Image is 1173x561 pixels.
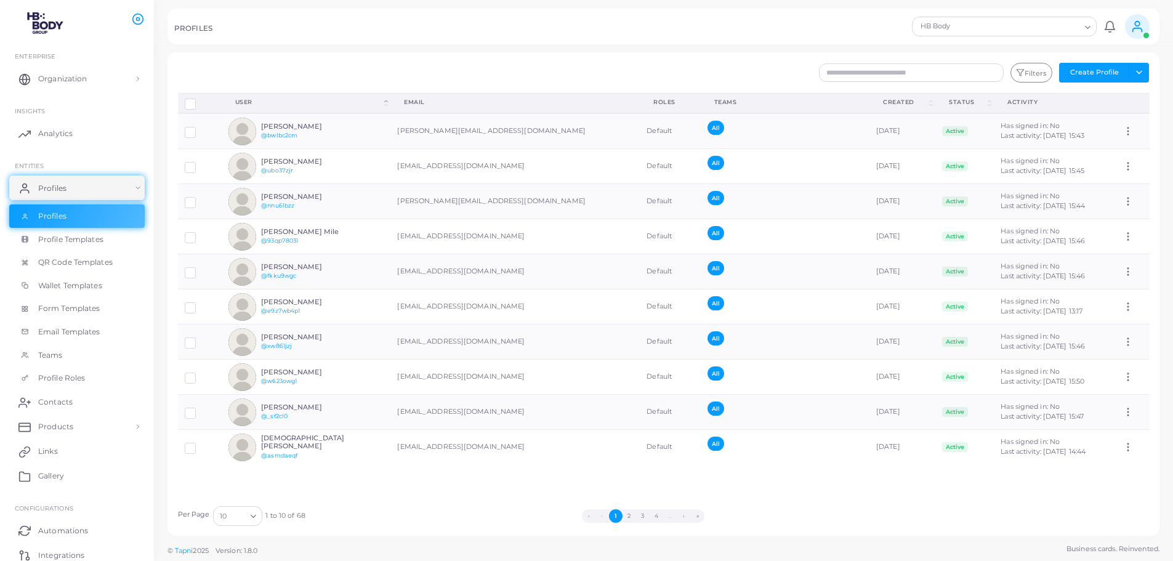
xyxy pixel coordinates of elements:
[390,289,640,325] td: [EMAIL_ADDRESS][DOMAIN_NAME]
[38,350,63,361] span: Teams
[38,280,102,291] span: Wallet Templates
[261,342,292,349] a: @xw861jzj
[390,360,640,395] td: [EMAIL_ADDRESS][DOMAIN_NAME]
[390,254,640,289] td: [EMAIL_ADDRESS][DOMAIN_NAME]
[640,184,700,219] td: Default
[15,504,73,512] span: Configurations
[15,162,44,169] span: ENTITIES
[640,113,700,149] td: Default
[1001,236,1085,245] span: Last activity: [DATE] 15:46
[942,372,968,382] span: Active
[261,307,300,314] a: @e9z7wb4p1
[640,325,700,360] td: Default
[1001,437,1060,446] span: Has signed in: No
[640,149,700,184] td: Default
[9,344,145,367] a: Teams
[261,333,352,341] h6: [PERSON_NAME]
[1001,332,1060,341] span: Has signed in: No
[38,73,87,84] span: Organization
[228,363,256,391] img: avatar
[869,219,935,254] td: [DATE]
[261,158,352,166] h6: [PERSON_NAME]
[38,211,67,222] span: Profiles
[883,98,927,107] div: Created
[640,430,700,465] td: Default
[390,395,640,430] td: [EMAIL_ADDRESS][DOMAIN_NAME]
[707,331,724,345] span: All
[1010,63,1052,83] button: Filters
[1001,131,1084,140] span: Last activity: [DATE] 15:43
[707,226,724,240] span: All
[1007,98,1102,107] div: activity
[636,509,650,523] button: Go to page 3
[707,191,724,205] span: All
[1001,262,1060,270] span: Has signed in: No
[390,149,640,184] td: [EMAIL_ADDRESS][DOMAIN_NAME]
[9,204,145,228] a: Profiles
[919,20,1008,33] span: HB Body
[640,219,700,254] td: Default
[261,434,352,450] h6: [DEMOGRAPHIC_DATA][PERSON_NAME]
[869,113,935,149] td: [DATE]
[175,546,193,555] a: Tapni
[228,509,246,523] input: Search for option
[261,368,352,376] h6: [PERSON_NAME]
[707,121,724,135] span: All
[1001,402,1060,411] span: Has signed in: No
[1001,412,1084,421] span: Last activity: [DATE] 15:47
[15,107,45,115] span: INSIGHTS
[9,67,145,91] a: Organization
[38,397,73,408] span: Contacts
[942,267,968,276] span: Active
[38,446,58,457] span: Links
[707,402,724,416] span: All
[38,326,100,337] span: Email Templates
[220,510,227,523] span: 10
[942,337,968,347] span: Active
[228,434,256,461] img: avatar
[1001,156,1060,165] span: Has signed in: No
[942,196,968,206] span: Active
[1001,166,1084,175] span: Last activity: [DATE] 15:45
[228,398,256,426] img: avatar
[1001,377,1084,385] span: Last activity: [DATE] 15:50
[38,183,67,194] span: Profiles
[1001,272,1085,280] span: Last activity: [DATE] 15:46
[942,232,968,241] span: Active
[261,132,297,139] a: @bwlbc2cm
[228,328,256,356] img: avatar
[9,228,145,251] a: Profile Templates
[11,12,79,34] img: logo
[228,293,256,321] img: avatar
[677,509,691,523] button: Go to next page
[1116,93,1149,113] th: Action
[38,470,64,482] span: Gallery
[707,156,724,170] span: All
[167,546,257,556] span: ©
[228,188,256,216] img: avatar
[9,274,145,297] a: Wallet Templates
[213,506,262,526] div: Search for option
[707,261,724,275] span: All
[38,525,88,536] span: Automations
[942,161,968,171] span: Active
[404,98,626,107] div: Email
[949,98,985,107] div: Status
[869,325,935,360] td: [DATE]
[265,511,305,521] span: 1 to 10 of 68
[9,414,145,439] a: Products
[9,251,145,274] a: QR Code Templates
[38,373,85,384] span: Profile Roles
[390,219,640,254] td: [EMAIL_ADDRESS][DOMAIN_NAME]
[912,17,1097,36] div: Search for option
[38,257,113,268] span: QR Code Templates
[869,254,935,289] td: [DATE]
[9,121,145,146] a: Analytics
[9,297,145,320] a: Form Templates
[9,176,145,200] a: Profiles
[714,98,856,107] div: Teams
[390,430,640,465] td: [EMAIL_ADDRESS][DOMAIN_NAME]
[942,126,968,136] span: Active
[390,184,640,219] td: [PERSON_NAME][EMAIL_ADDRESS][DOMAIN_NAME]
[9,518,145,543] a: Automations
